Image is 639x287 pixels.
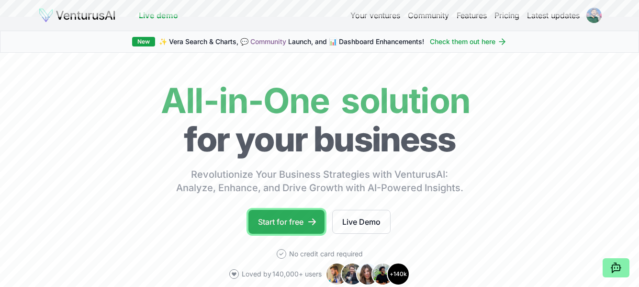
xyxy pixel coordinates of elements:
img: Avatar 1 [325,263,348,286]
a: Check them out here [430,37,507,46]
img: Avatar 2 [341,263,364,286]
span: ✨ Vera Search & Charts, 💬 Launch, and 📊 Dashboard Enhancements! [159,37,424,46]
img: Avatar 3 [356,263,379,286]
div: New [132,37,155,46]
a: Community [250,37,286,46]
img: Avatar 4 [371,263,394,286]
a: Start for free [248,210,325,234]
a: Live Demo [332,210,391,234]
